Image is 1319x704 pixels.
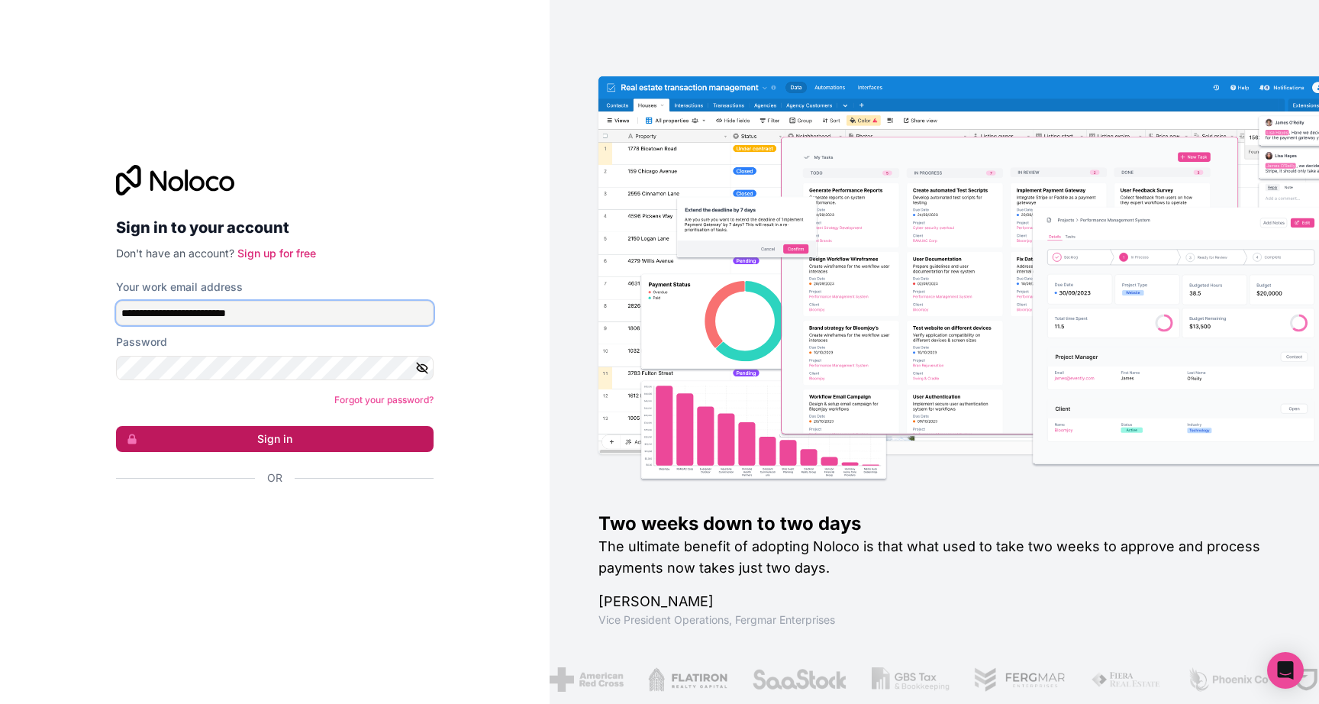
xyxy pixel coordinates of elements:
h1: [PERSON_NAME] [598,591,1270,612]
h2: Sign in to your account [116,214,434,241]
a: Sign up for free [237,247,316,260]
img: /assets/phoenix-BREaitsQ.png [1187,667,1269,692]
h2: The ultimate benefit of adopting Noloco is that what used to take two weeks to approve and proces... [598,536,1270,579]
label: Password [116,334,167,350]
a: Forgot your password? [334,394,434,405]
img: /assets/american-red-cross-BAupjrZR.png [550,667,624,692]
img: /assets/saastock-C6Zbiodz.png [751,667,847,692]
img: /assets/gbstax-C-GtDUiK.png [872,667,950,692]
span: Or [267,470,282,486]
button: Sign in [116,426,434,452]
img: /assets/flatiron-C8eUkumj.png [648,667,727,692]
label: Your work email address [116,279,243,295]
input: Email address [116,301,434,325]
h1: Vice President Operations , Fergmar Enterprises [598,612,1270,628]
span: Don't have an account? [116,247,234,260]
img: /assets/fergmar-CudnrXN5.png [973,667,1066,692]
h1: Two weeks down to two days [598,512,1270,536]
input: Password [116,356,434,380]
img: /assets/fiera-fwj2N5v4.png [1091,667,1163,692]
iframe: Sign in with Google Button [108,502,429,536]
div: Open Intercom Messenger [1267,652,1304,689]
